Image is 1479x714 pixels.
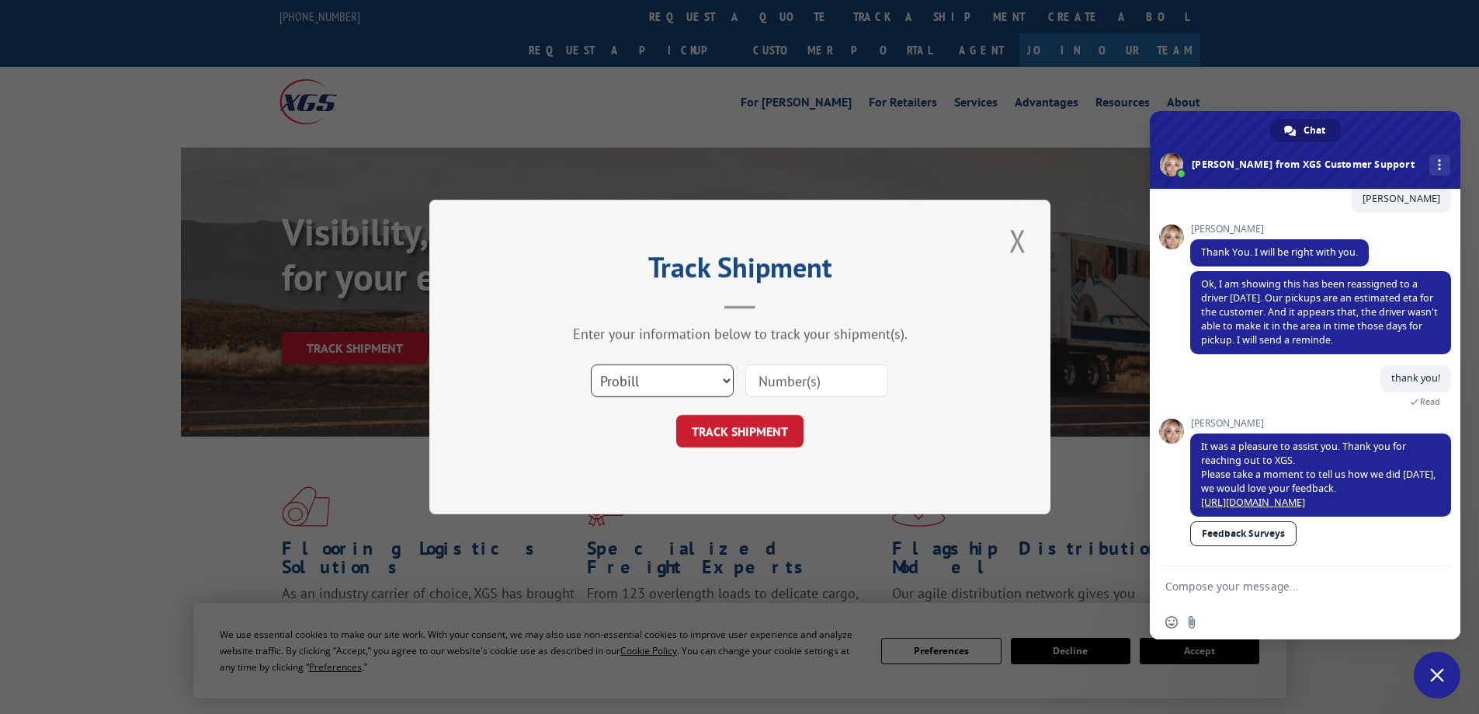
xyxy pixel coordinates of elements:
span: [PERSON_NAME] [1190,418,1451,429]
a: [URL][DOMAIN_NAME] [1201,496,1305,509]
span: Read [1420,396,1440,407]
h2: Track Shipment [507,256,973,286]
div: Enter your information below to track your shipment(s). [507,325,973,343]
span: Insert an emoji [1165,616,1178,629]
a: Chat [1270,119,1341,142]
span: Send a file [1186,616,1198,629]
button: Close modal [1005,219,1031,262]
span: Chat [1304,119,1325,142]
textarea: Compose your message... [1165,566,1414,605]
span: Ok, I am showing this has been reassigned to a driver [DATE]. Our pickups are an estimated eta fo... [1201,277,1438,347]
span: It was a pleasure to assist you. Thank you for reaching out to XGS. Please take a moment to tell ... [1201,440,1436,509]
span: [PERSON_NAME] [1363,192,1440,205]
input: Number(s) [745,364,888,397]
a: Close chat [1414,652,1460,698]
span: [PERSON_NAME] [1190,224,1369,235]
span: Thank You. I will be right with you. [1201,246,1358,259]
button: TRACK SHIPMENT [676,415,804,448]
a: Feedback Surveys [1190,521,1297,546]
span: thank you! [1391,371,1440,385]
